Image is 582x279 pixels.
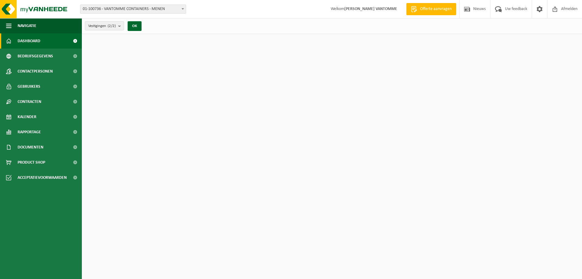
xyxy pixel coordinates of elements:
span: Bedrijfsgegevens [18,49,53,64]
span: Documenten [18,140,43,155]
span: Kalender [18,109,36,124]
span: Contactpersonen [18,64,53,79]
span: 01-100736 - VANTOMME CONTAINERS - MENEN [80,5,186,13]
span: 01-100736 - VANTOMME CONTAINERS - MENEN [80,5,186,14]
span: Rapportage [18,124,41,140]
span: Dashboard [18,33,40,49]
count: (2/2) [108,24,116,28]
span: Vestigingen [88,22,116,31]
span: Gebruikers [18,79,40,94]
span: Acceptatievoorwaarden [18,170,67,185]
button: OK [128,21,142,31]
span: Navigatie [18,18,36,33]
span: Contracten [18,94,41,109]
span: Product Shop [18,155,45,170]
span: Offerte aanvragen [419,6,453,12]
button: Vestigingen(2/2) [85,21,124,30]
a: Offerte aanvragen [406,3,456,15]
strong: [PERSON_NAME] VANTOMME [344,7,397,11]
